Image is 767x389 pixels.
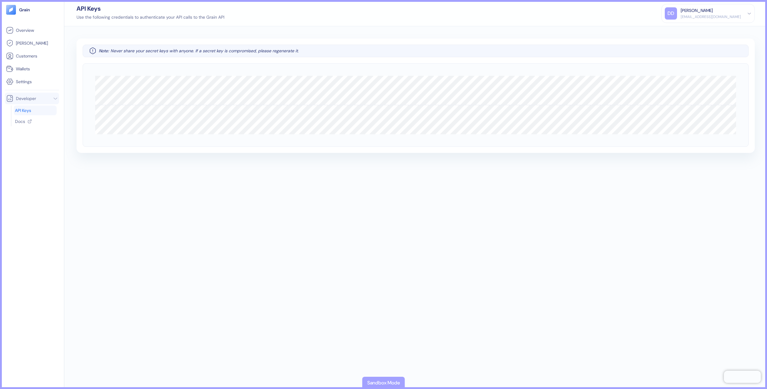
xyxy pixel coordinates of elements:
div: [PERSON_NAME] [681,7,713,14]
strong: Note: [99,48,109,54]
a: API Keys [15,107,55,113]
a: Wallets [6,65,58,72]
div: Use the following credentials to authenticate your API calls to the Grain API [77,14,224,20]
span: Customers [16,53,37,59]
div: Never share your secret keys with anyone. If a secret key is compromised, please regenerate it. [99,48,299,54]
a: Settings [6,78,58,85]
a: Overview [6,27,58,34]
span: API Keys [15,107,31,113]
a: [PERSON_NAME] [6,39,58,47]
span: Developer [16,95,36,102]
span: Wallets [16,66,30,72]
img: logo [19,8,30,12]
span: Docs [15,118,25,124]
img: logo-tablet-V2.svg [6,5,16,15]
div: [EMAIL_ADDRESS][DOMAIN_NAME] [681,14,741,20]
div: DD [665,7,677,20]
span: [PERSON_NAME] [16,40,48,46]
a: Customers [6,52,58,60]
iframe: Chatra live chat [724,371,761,383]
span: Overview [16,27,34,33]
div: API Keys [77,6,224,12]
div: Sandbox Mode [367,379,400,387]
span: Settings [16,79,32,85]
a: Docs [15,118,54,124]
